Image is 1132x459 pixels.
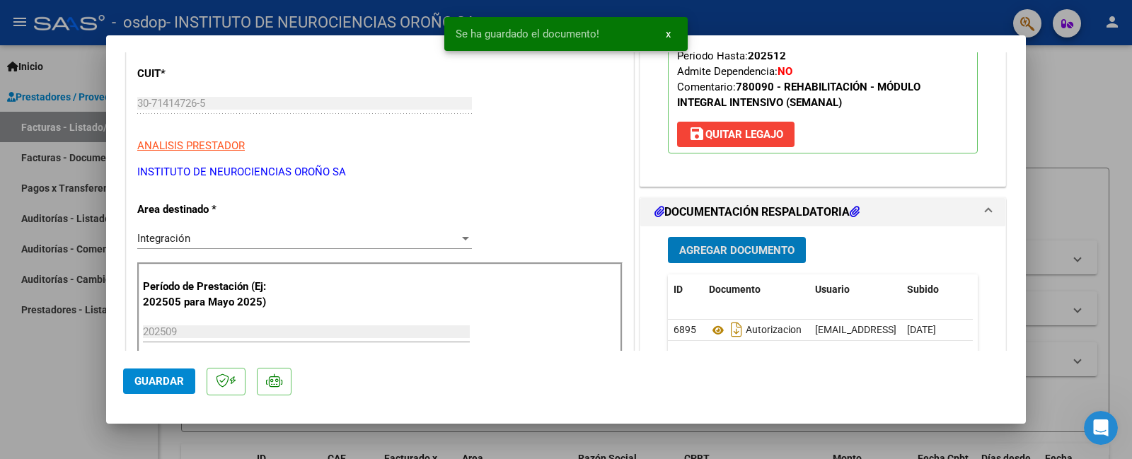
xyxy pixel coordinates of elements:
span: Se ha guardado el documento! [456,27,599,41]
span: x [666,28,671,40]
span: [DATE] [907,324,936,335]
datatable-header-cell: Subido [901,274,972,305]
span: Comentario: [677,81,920,109]
p: Período de Prestación (Ej: 202505 para Mayo 2025) [143,279,285,310]
span: ID [674,284,683,295]
span: Quitar Legajo [688,128,783,141]
span: Subido [907,284,939,295]
mat-expansion-panel-header: DOCUMENTACIÓN RESPALDATORIA [640,198,1005,226]
span: Autorizacion [709,325,802,336]
datatable-header-cell: Usuario [809,274,901,305]
iframe: Intercom live chat [1084,411,1118,445]
i: Descargar documento [727,318,746,341]
p: CUIT [137,66,283,82]
p: Area destinado * [137,202,283,218]
strong: 780090 - REHABILITACIÓN - MÓDULO INTEGRAL INTENSIVO (SEMANAL) [677,81,920,109]
datatable-header-cell: Documento [703,274,809,305]
button: x [654,21,682,47]
datatable-header-cell: Acción [972,274,1043,305]
span: Guardar [134,375,184,388]
button: Agregar Documento [668,237,806,263]
span: ANALISIS PRESTADOR [137,139,245,152]
span: Usuario [815,284,850,295]
strong: NO [778,65,792,78]
span: 6895 [674,324,696,335]
button: Guardar [123,368,195,394]
datatable-header-cell: ID [668,274,703,305]
span: Agregar Documento [679,244,795,257]
button: Quitar Legajo [677,122,795,147]
span: CUIL: Nombre y Apellido: Período Desde: Período Hasta: Admite Dependencia: [677,3,933,109]
h1: DOCUMENTACIÓN RESPALDATORIA [654,204,860,221]
p: INSTITUTO DE NEUROCIENCIAS OROÑO SA [137,164,623,180]
strong: 202512 [748,50,786,62]
span: Documento [709,284,761,295]
span: Integración [137,232,190,245]
mat-icon: save [688,125,705,142]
